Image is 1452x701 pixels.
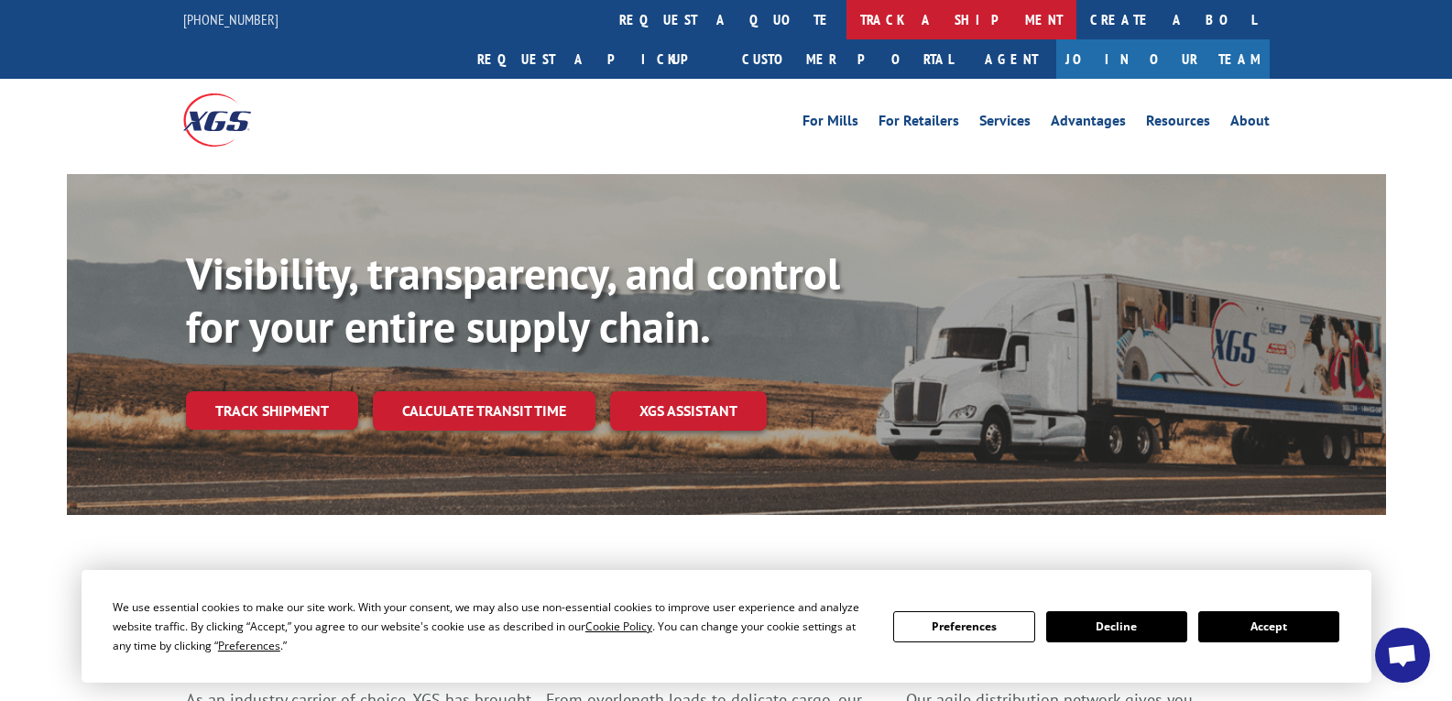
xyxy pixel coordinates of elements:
[610,391,767,431] a: XGS ASSISTANT
[966,39,1056,79] a: Agent
[1198,611,1339,642] button: Accept
[464,39,728,79] a: Request a pickup
[82,570,1371,683] div: Cookie Consent Prompt
[802,114,858,134] a: For Mills
[113,597,871,655] div: We use essential cookies to make our site work. With your consent, we may also use non-essential ...
[1230,114,1270,134] a: About
[183,10,278,28] a: [PHONE_NUMBER]
[979,114,1031,134] a: Services
[728,39,966,79] a: Customer Portal
[1051,114,1126,134] a: Advantages
[879,114,959,134] a: For Retailers
[218,638,280,653] span: Preferences
[1046,611,1187,642] button: Decline
[373,391,595,431] a: Calculate transit time
[893,611,1034,642] button: Preferences
[1375,628,1430,683] div: Open chat
[186,391,358,430] a: Track shipment
[585,619,652,634] span: Cookie Policy
[1146,114,1210,134] a: Resources
[186,245,840,355] b: Visibility, transparency, and control for your entire supply chain.
[1056,39,1270,79] a: Join Our Team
